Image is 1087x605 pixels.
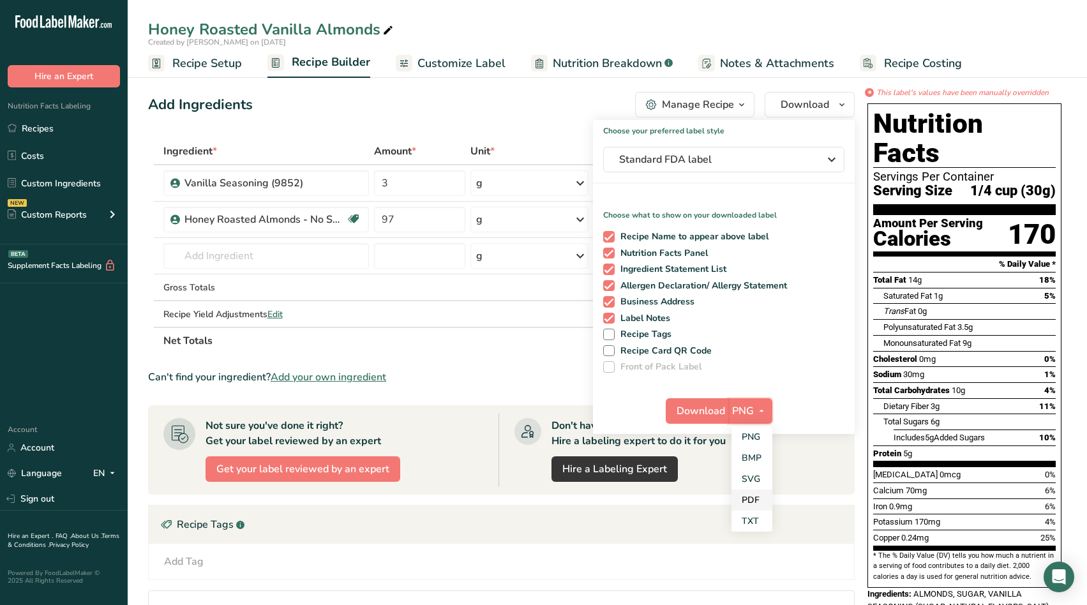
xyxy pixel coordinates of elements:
div: Powered By FoodLabelMaker © 2025 All Rights Reserved [8,569,120,585]
a: Hire a Labeling Expert [551,456,678,482]
div: Manage Recipe [662,97,734,112]
span: 6% [1045,486,1056,495]
a: PNG [731,426,772,447]
div: Open Intercom Messenger [1044,562,1074,592]
a: Terms & Conditions . [8,532,119,549]
span: Ingredient [163,144,217,159]
span: 18% [1039,275,1056,285]
span: Ingredients: [867,589,911,599]
div: Custom Reports [8,208,87,221]
span: 0% [1044,354,1056,364]
div: EN [93,466,120,481]
span: Calcium [873,486,904,495]
span: 170mg [915,517,940,527]
span: 1g [934,291,943,301]
div: Recipe Yield Adjustments [163,308,370,321]
span: Allergen Declaration/ Allergy Statement [615,280,788,292]
span: Recipe Name to appear above label [615,231,769,243]
span: 5% [1044,291,1056,301]
button: Download [765,92,855,117]
div: 170 [1008,218,1056,251]
div: Honey Roasted Almonds - No Salt [184,212,344,227]
span: PNG [732,403,754,419]
span: Copper [873,533,899,542]
span: 11% [1039,401,1056,411]
div: Gross Totals [163,281,370,294]
div: Servings Per Container [873,170,1056,183]
span: 1/4 cup (30g) [970,183,1056,199]
a: BMP [731,447,772,468]
span: Recipe Tags [615,329,672,340]
a: Privacy Policy [49,541,89,549]
span: Ingredient Statement List [615,264,727,275]
button: PNG [728,398,772,424]
span: Amount [374,144,416,159]
div: g [476,248,483,264]
div: Add Tag [164,554,204,569]
span: 14g [908,275,922,285]
div: g [476,212,483,227]
div: Don't have time to do it? Hire a labeling expert to do it for you [551,418,726,449]
a: Recipe Costing [860,49,962,78]
button: Download [666,398,728,424]
section: % Daily Value * [873,257,1056,272]
span: Total Sugars [883,417,929,426]
th: Net Totals [161,327,689,354]
span: 1% [1044,370,1056,379]
a: Customize Label [396,49,506,78]
div: Add Ingredients [148,94,253,116]
a: About Us . [71,532,101,541]
span: Standard FDA label [619,152,811,167]
span: 9g [963,338,971,348]
a: PDF [731,489,772,511]
a: FAQ . [56,532,71,541]
div: Vanilla Seasoning (9852) [184,176,344,191]
a: Recipe Setup [148,49,242,78]
span: Saturated Fat [883,291,932,301]
span: Recipe Costing [884,55,962,72]
span: Polyunsaturated Fat [883,322,956,332]
span: Total Carbohydrates [873,385,950,395]
span: 0.9mg [889,502,912,511]
div: Not sure you've done it right? Get your label reviewed by an expert [206,418,381,449]
span: 10% [1039,433,1056,442]
span: 70mg [906,486,927,495]
span: Created by [PERSON_NAME] on [DATE] [148,37,286,47]
i: This label's values have been manually overridden [876,87,1049,98]
div: Recipe Tags [149,505,854,544]
span: Protein [873,449,901,458]
span: 0% [1045,470,1056,479]
div: NEW [8,199,27,207]
span: Nutrition Facts Panel [615,248,708,259]
span: 4% [1045,517,1056,527]
div: Can't find your ingredient? [148,370,855,385]
div: BETA [8,250,28,258]
span: Total Fat [873,275,906,285]
span: Customize Label [417,55,506,72]
span: 10g [952,385,965,395]
span: Download [781,97,829,112]
h1: Nutrition Facts [873,109,1056,168]
button: Manage Recipe [635,92,754,117]
div: Amount Per Serving [873,218,983,230]
span: 0mcg [940,470,961,479]
div: g [476,176,483,191]
span: Add your own ingredient [271,370,386,385]
i: Trans [883,306,904,316]
span: Business Address [615,296,695,308]
span: Recipe Card QR Code [615,345,712,357]
div: Calories [873,230,983,248]
input: Add Ingredient [163,243,370,269]
a: SVG [731,468,772,489]
span: Recipe Setup [172,55,242,72]
span: Potassium [873,517,913,527]
span: Nutrition Breakdown [553,55,662,72]
span: 0g [918,306,927,316]
span: Get your label reviewed by an expert [216,461,389,477]
a: Nutrition Breakdown [531,49,673,78]
span: Serving Size [873,183,952,199]
h1: Choose your preferred label style [593,120,855,137]
span: 6g [931,417,940,426]
p: Choose what to show on your downloaded label [593,199,855,221]
span: Fat [883,306,916,316]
